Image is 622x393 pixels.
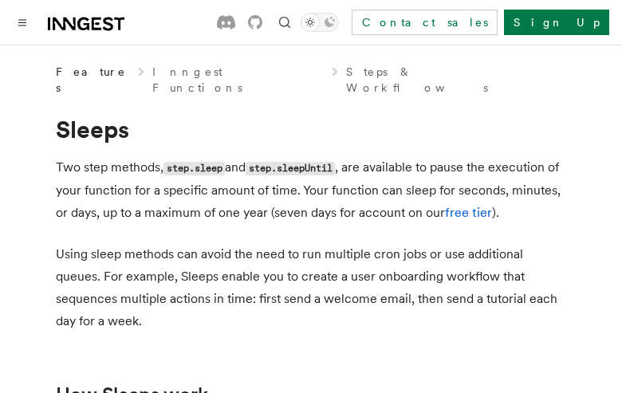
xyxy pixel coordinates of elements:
span: Features [56,64,130,96]
a: Inngest Functions [152,64,324,96]
a: Steps & Workflows [346,64,566,96]
a: free tier [445,205,492,220]
h1: Sleeps [56,115,566,143]
a: Sign Up [504,10,609,35]
button: Toggle dark mode [301,13,339,32]
p: Using sleep methods can avoid the need to run multiple cron jobs or use additional queues. For ex... [56,243,566,332]
a: Contact sales [352,10,498,35]
code: step.sleep [163,162,225,175]
button: Find something... [275,13,294,32]
code: step.sleepUntil [246,162,335,175]
p: Two step methods, and , are available to pause the execution of your function for a specific amou... [56,156,566,224]
button: Toggle navigation [13,13,32,32]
